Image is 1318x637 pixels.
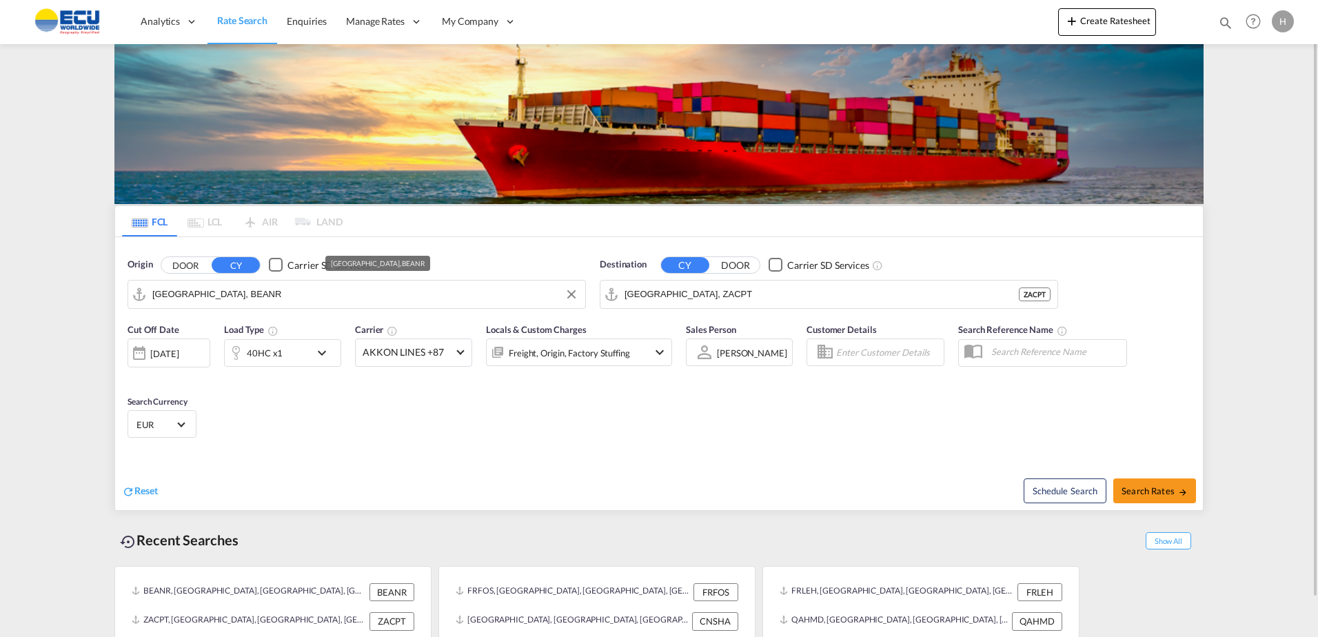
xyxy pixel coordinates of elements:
[122,484,158,499] div: icon-refreshReset
[355,324,398,335] span: Carrier
[132,612,366,630] div: ZACPT, Cape Town, South Africa, Southern Africa, Africa
[122,206,177,236] md-tab-item: FCL
[1113,478,1196,503] button: Search Ratesicon-arrow-right
[1241,10,1265,33] span: Help
[224,339,341,367] div: 40HC x1icon-chevron-down
[600,281,1057,308] md-input-container: Cape Town, ZACPT
[872,260,883,271] md-icon: Unchecked: Search for CY (Container Yard) services for all selected carriers.Checked : Search for...
[134,485,158,496] span: Reset
[711,257,760,273] button: DOOR
[442,14,498,28] span: My Company
[1012,612,1062,630] div: QAHMD
[212,257,260,273] button: CY
[247,343,283,363] div: 40HC x1
[769,258,869,272] md-checkbox: Checkbox No Ink
[787,259,869,272] div: Carrier SD Services
[486,338,672,366] div: Freight Origin Factory Stuffingicon-chevron-down
[128,338,210,367] div: [DATE]
[1178,487,1188,497] md-icon: icon-arrow-right
[346,14,405,28] span: Manage Rates
[387,325,398,336] md-icon: The selected Trucker/Carrierwill be displayed in the rate results If the rates are from another f...
[486,324,587,335] span: Locals & Custom Charges
[287,259,369,272] div: Carrier SD Services
[135,414,189,434] md-select: Select Currency: € EUREuro
[150,347,179,360] div: [DATE]
[661,257,709,273] button: CY
[141,14,180,28] span: Analytics
[1024,478,1106,503] button: Note: By default Schedule search will only considerorigin ports, destination ports and cut off da...
[363,345,452,359] span: AKKON LINES +87
[509,343,630,363] div: Freight Origin Factory Stuffing
[1122,485,1188,496] span: Search Rates
[984,341,1126,362] input: Search Reference Name
[314,345,337,361] md-icon: icon-chevron-down
[717,347,787,358] div: [PERSON_NAME]
[1019,287,1051,301] div: ZACPT
[1058,8,1156,36] button: icon-plus 400-fgCreate Ratesheet
[369,612,414,630] div: ZACPT
[114,44,1204,204] img: LCL+%26+FCL+BACKGROUND.png
[287,15,327,27] span: Enquiries
[128,281,585,308] md-input-container: Antwerp, BEANR
[1017,583,1062,601] div: FRLEH
[1064,12,1080,29] md-icon: icon-plus 400-fg
[693,583,738,601] div: FRFOS
[267,325,278,336] md-icon: icon-information-outline
[958,324,1068,335] span: Search Reference Name
[128,258,152,272] span: Origin
[120,534,136,550] md-icon: icon-backup-restore
[561,284,582,305] button: Clear Input
[1218,15,1233,36] div: icon-magnify
[122,485,134,498] md-icon: icon-refresh
[217,14,267,26] span: Rate Search
[331,256,425,271] div: [GEOGRAPHIC_DATA], BEANR
[21,6,114,37] img: 6cccb1402a9411edb762cf9624ab9cda.png
[115,237,1203,510] div: Origin DOOR CY Checkbox No InkUnchecked: Search for CY (Container Yard) services for all selected...
[651,344,668,361] md-icon: icon-chevron-down
[1272,10,1294,32] div: H
[625,284,1019,305] input: Search by Port
[1057,325,1068,336] md-icon: Your search will be saved by the below given name
[780,583,1014,601] div: FRLEH, Le Havre, France, Western Europe, Europe
[136,418,175,431] span: EUR
[456,612,689,630] div: CNSHA, Shanghai, China, Greater China & Far East Asia, Asia Pacific
[128,396,187,407] span: Search Currency
[1146,532,1191,549] span: Show All
[369,583,414,601] div: BEANR
[456,583,690,601] div: FRFOS, Fos-sur-Mer, France, Western Europe, Europe
[161,257,210,273] button: DOOR
[1218,15,1233,30] md-icon: icon-magnify
[114,525,244,556] div: Recent Searches
[269,258,369,272] md-checkbox: Checkbox No Ink
[128,366,138,385] md-datepicker: Select
[600,258,647,272] span: Destination
[716,343,789,363] md-select: Sales Person: Hippolyte Sainton
[132,583,366,601] div: BEANR, Antwerp, Belgium, Western Europe, Europe
[128,324,179,335] span: Cut Off Date
[807,324,876,335] span: Customer Details
[692,612,738,630] div: CNSHA
[224,324,278,335] span: Load Type
[1241,10,1272,34] div: Help
[152,284,578,305] input: Search by Port
[122,206,343,236] md-pagination-wrapper: Use the left and right arrow keys to navigate between tabs
[686,324,736,335] span: Sales Person
[836,342,940,363] input: Enter Customer Details
[780,612,1008,630] div: QAHMD, Hamad, Qatar, Middle East, Middle East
